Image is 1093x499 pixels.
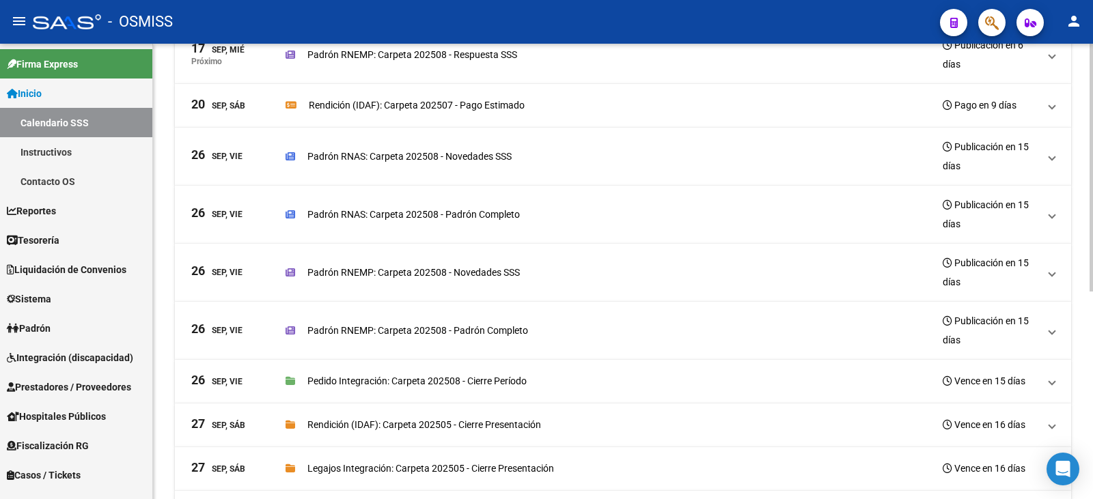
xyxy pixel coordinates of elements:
[175,244,1071,302] mat-expansion-panel-header: 26Sep, ViePadrón RNEMP: Carpeta 202508 - Novedades SSSPublicación en 15 días
[7,468,81,483] span: Casos / Tickets
[191,149,205,161] span: 26
[175,84,1071,128] mat-expansion-panel-header: 20Sep, SábRendición (IDAF): Carpeta 202507 - Pago EstimadoPago en 9 días
[307,47,517,62] p: Padrón RNEMP: Carpeta 202508 - Respuesta SSS
[307,265,520,280] p: Padrón RNEMP: Carpeta 202508 - Novedades SSS
[307,417,541,432] p: Rendición (IDAF): Carpeta 202505 - Cierre Presentación
[7,409,106,424] span: Hospitales Públicos
[191,323,243,337] div: Sep, Vie
[7,262,126,277] span: Liquidación de Convenios
[191,461,205,474] span: 27
[943,35,1038,74] h3: Publicación en 6 días
[191,98,245,113] div: Sep, Sáb
[191,265,205,277] span: 26
[11,13,27,29] mat-icon: menu
[943,459,1025,478] h3: Vence en 16 días
[7,203,56,218] span: Reportes
[7,233,59,248] span: Tesorería
[191,418,205,430] span: 27
[943,253,1038,291] h3: Publicación en 15 días
[307,373,527,388] p: Pedido Integración: Carpeta 202508 - Cierre Período
[191,461,245,476] div: Sep, Sáb
[191,323,205,335] span: 26
[191,265,243,279] div: Sep, Vie
[7,291,51,306] span: Sistema
[7,86,42,101] span: Inicio
[7,438,89,453] span: Fiscalización RG
[108,7,173,37] span: - OSMISS
[191,57,222,66] p: Próximo
[175,186,1071,244] mat-expansion-panel-header: 26Sep, ViePadrón RNAS: Carpeta 202508 - Padrón CompletoPublicación en 15 días
[943,195,1038,233] h3: Publicación en 15 días
[175,128,1071,186] mat-expansion-panel-header: 26Sep, ViePadrón RNAS: Carpeta 202508 - Novedades SSSPublicación en 15 días
[191,42,245,57] div: Sep, Mié
[309,98,525,113] p: Rendición (IDAF): Carpeta 202507 - Pago Estimado
[7,350,133,365] span: Integración (discapacidad)
[7,380,131,395] span: Prestadores / Proveedores
[943,371,1025,390] h3: Vence en 15 días
[1066,13,1082,29] mat-icon: person
[175,360,1071,403] mat-expansion-panel-header: 26Sep, ViePedido Integración: Carpeta 202508 - Cierre PeríodoVence en 15 días
[175,403,1071,447] mat-expansion-panel-header: 27Sep, SábRendición (IDAF): Carpeta 202505 - Cierre PresentaciónVence en 16 días
[191,98,205,111] span: 20
[943,137,1038,175] h3: Publicación en 15 días
[1047,453,1079,485] div: Open Intercom Messenger
[7,321,51,336] span: Padrón
[191,418,245,432] div: Sep, Sáb
[191,374,243,388] div: Sep, Vie
[7,57,78,72] span: Firma Express
[943,96,1016,115] h3: Pago en 9 días
[191,207,205,219] span: 26
[307,207,520,222] p: Padrón RNAS: Carpeta 202508 - Padrón Completo
[175,26,1071,84] mat-expansion-panel-header: 17Sep, MiéPróximoPadrón RNEMP: Carpeta 202508 - Respuesta SSSPublicación en 6 días
[191,374,205,386] span: 26
[191,149,243,163] div: Sep, Vie
[191,207,243,221] div: Sep, Vie
[175,302,1071,360] mat-expansion-panel-header: 26Sep, ViePadrón RNEMP: Carpeta 202508 - Padrón CompletoPublicación en 15 días
[191,42,205,55] span: 17
[175,447,1071,491] mat-expansion-panel-header: 27Sep, SábLegajos Integración: Carpeta 202505 - Cierre PresentaciónVence en 16 días
[307,149,512,164] p: Padrón RNAS: Carpeta 202508 - Novedades SSS
[307,461,554,476] p: Legajos Integración: Carpeta 202505 - Cierre Presentación
[307,323,528,338] p: Padrón RNEMP: Carpeta 202508 - Padrón Completo
[943,415,1025,434] h3: Vence en 16 días
[943,311,1038,350] h3: Publicación en 15 días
